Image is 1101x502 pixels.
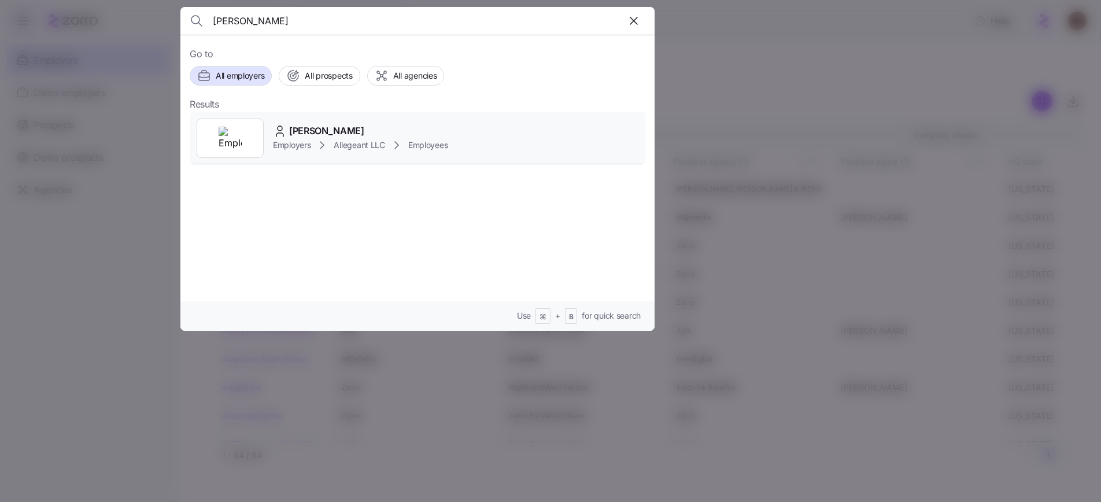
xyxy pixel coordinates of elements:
[190,66,272,86] button: All employers
[334,139,385,151] span: Allegeant LLC
[190,97,219,112] span: Results
[190,47,645,61] span: Go to
[393,70,437,82] span: All agencies
[279,66,360,86] button: All prospects
[305,70,352,82] span: All prospects
[273,139,311,151] span: Employers
[569,312,574,322] span: B
[289,124,364,138] span: [PERSON_NAME]
[517,310,531,322] span: Use
[408,139,448,151] span: Employees
[219,127,242,150] img: Employer logo
[367,66,445,86] button: All agencies
[555,310,560,322] span: +
[216,70,264,82] span: All employers
[540,312,546,322] span: ⌘
[582,310,641,322] span: for quick search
